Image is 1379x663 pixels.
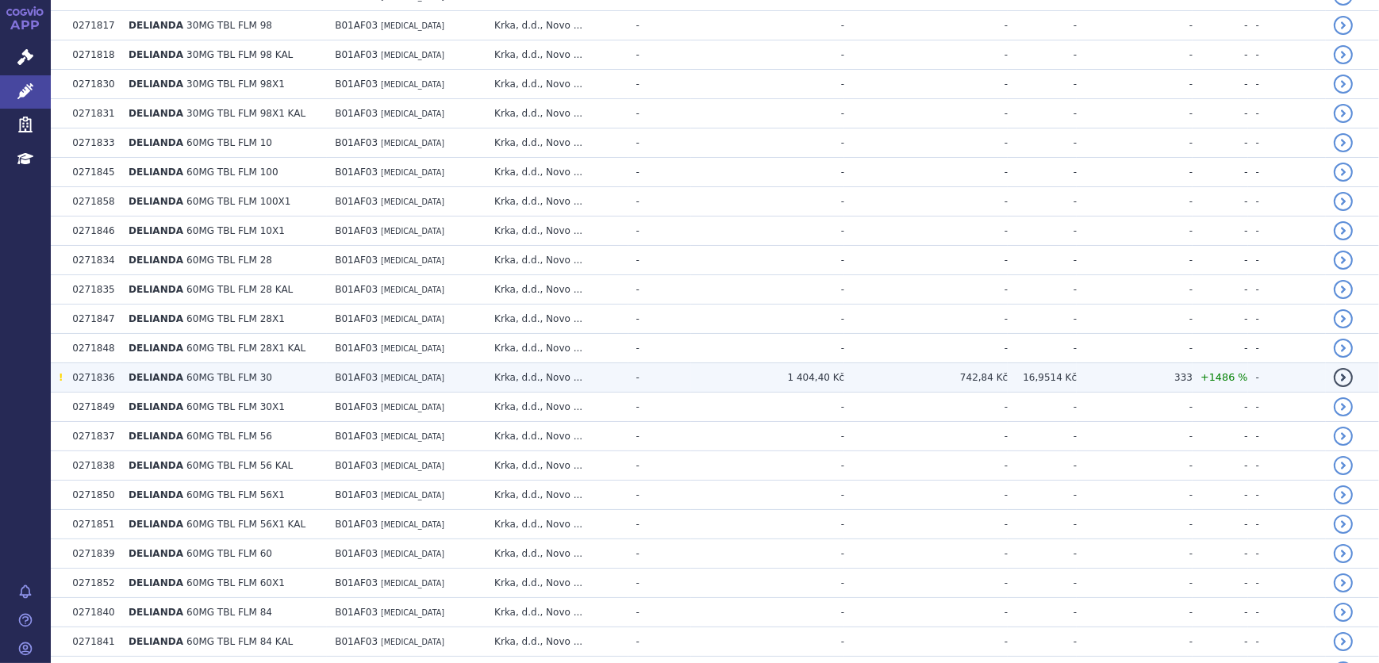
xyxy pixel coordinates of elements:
td: Krka, d.d., Novo ... [486,569,628,598]
td: - [691,393,844,422]
a: detail [1334,515,1353,534]
span: B01AF03 [335,137,378,148]
td: - [1248,11,1326,40]
td: - [1248,217,1326,246]
td: - [1077,305,1193,334]
span: DELIANDA [129,607,183,618]
td: 0271858 [64,187,121,217]
td: - [1077,11,1193,40]
td: - [1008,11,1077,40]
td: - [1193,334,1248,363]
td: - [844,539,1008,569]
span: B01AF03 [335,372,378,383]
td: - [1008,70,1077,99]
span: DELIANDA [129,20,183,31]
td: - [844,217,1008,246]
td: - [1077,451,1193,481]
td: Krka, d.d., Novo ... [486,158,628,187]
td: - [628,510,691,539]
span: [MEDICAL_DATA] [381,21,444,30]
span: DELIANDA [129,79,183,90]
td: - [628,217,691,246]
td: - [628,539,691,569]
td: - [1193,510,1248,539]
a: detail [1334,104,1353,123]
td: - [1008,187,1077,217]
td: Krka, d.d., Novo ... [486,539,628,569]
span: [MEDICAL_DATA] [381,403,444,412]
span: B01AF03 [335,49,378,60]
a: detail [1334,192,1353,211]
td: 0271838 [64,451,121,481]
td: - [691,627,844,657]
td: - [1008,422,1077,451]
td: - [691,451,844,481]
a: detail [1334,75,1353,94]
span: 60MG TBL FLM 100 [186,167,278,178]
td: Krka, d.d., Novo ... [486,393,628,422]
td: - [1077,158,1193,187]
td: 0271847 [64,305,121,334]
td: Krka, d.d., Novo ... [486,99,628,128]
td: - [628,363,691,393]
span: [MEDICAL_DATA] [381,256,444,265]
span: 60MG TBL FLM 60X1 [186,577,285,588]
td: - [844,11,1008,40]
td: - [1193,481,1248,510]
td: - [1008,246,1077,275]
td: - [628,99,691,128]
td: Krka, d.d., Novo ... [486,598,628,627]
td: Krka, d.d., Novo ... [486,334,628,363]
td: Krka, d.d., Novo ... [486,481,628,510]
span: 60MG TBL FLM 60 [186,548,272,559]
td: - [1008,539,1077,569]
span: [MEDICAL_DATA] [381,550,444,558]
td: 333 [1077,363,1193,393]
a: detail [1334,485,1353,504]
td: - [1008,305,1077,334]
span: B01AF03 [335,343,378,354]
span: DELIANDA [129,49,183,60]
td: Krka, d.d., Novo ... [486,627,628,657]
td: 0271846 [64,217,121,246]
td: - [844,187,1008,217]
td: - [691,569,844,598]
span: [MEDICAL_DATA] [381,286,444,294]
span: DELIANDA [129,255,183,266]
td: - [1008,158,1077,187]
td: - [628,481,691,510]
td: - [1077,334,1193,363]
span: [MEDICAL_DATA] [381,462,444,470]
span: 60MG TBL FLM 30 [186,372,272,383]
td: - [1008,393,1077,422]
span: 60MG TBL FLM 28 KAL [186,284,293,295]
td: - [844,451,1008,481]
td: Krka, d.d., Novo ... [486,363,628,393]
td: - [1008,275,1077,305]
td: - [1248,598,1326,627]
td: - [1248,510,1326,539]
td: 0271835 [64,275,121,305]
td: - [691,217,844,246]
td: 0271848 [64,334,121,363]
span: B01AF03 [335,577,378,588]
a: detail [1334,309,1353,328]
td: 1 404,40 Kč [691,363,844,393]
td: - [1193,99,1248,128]
td: - [1077,187,1193,217]
span: 60MG TBL FLM 56 [186,431,272,442]
td: - [691,158,844,187]
td: - [1248,334,1326,363]
span: DELIANDA [129,137,183,148]
span: [MEDICAL_DATA] [381,520,444,529]
td: - [1008,217,1077,246]
td: Krka, d.d., Novo ... [486,11,628,40]
td: - [1248,393,1326,422]
a: detail [1334,339,1353,358]
td: - [691,334,844,363]
td: - [844,70,1008,99]
span: DELIANDA [129,372,183,383]
td: - [1248,305,1326,334]
span: [MEDICAL_DATA] [381,51,444,59]
td: 0271840 [64,598,121,627]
